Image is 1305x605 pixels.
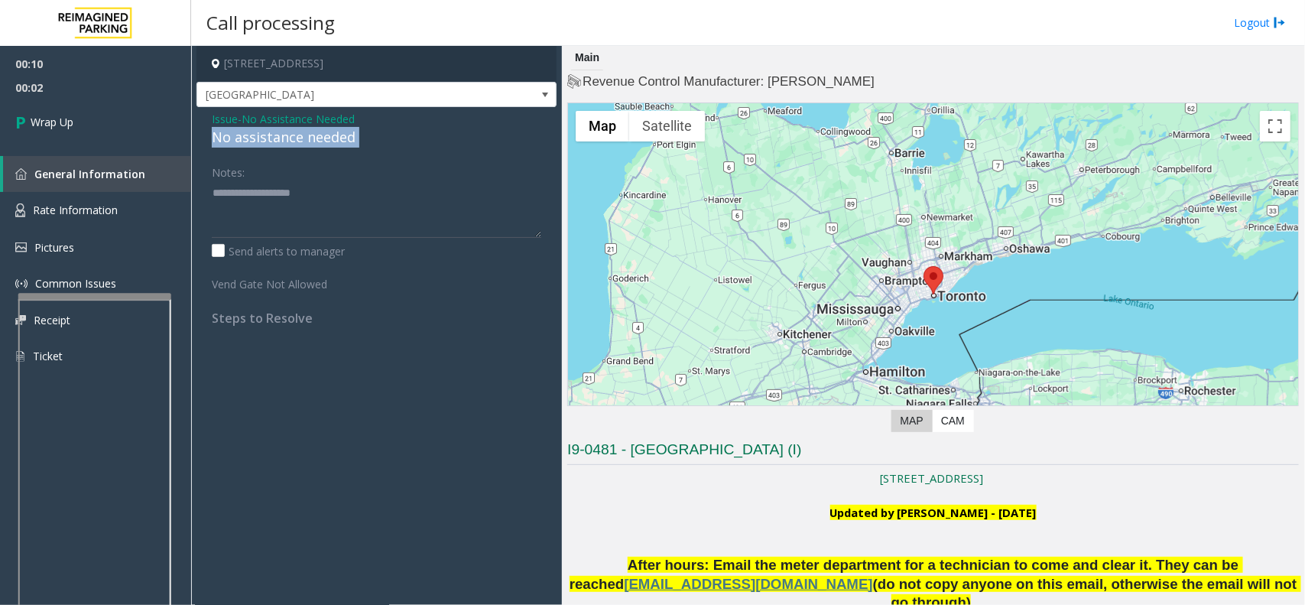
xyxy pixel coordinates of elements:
[31,114,73,130] span: Wrap Up
[212,243,345,259] label: Send alerts to manager
[15,203,25,217] img: 'icon'
[33,203,118,217] span: Rate Information
[1260,111,1290,141] button: Toggle fullscreen view
[624,579,872,591] a: [EMAIL_ADDRESS][DOMAIN_NAME]
[567,440,1299,465] h3: I9-0481 - [GEOGRAPHIC_DATA] (I)
[624,576,872,592] span: [EMAIL_ADDRESS][DOMAIN_NAME]
[15,350,25,363] img: 'icon'
[629,111,705,141] button: Show satellite imagery
[880,470,983,486] a: [STREET_ADDRESS]
[197,83,484,107] span: [GEOGRAPHIC_DATA]
[199,4,342,41] h3: Call processing
[830,505,1037,520] b: Updated by [PERSON_NAME] - [DATE]
[3,156,191,192] a: General Information
[208,271,349,292] label: Vend Gate Not Allowed
[1234,15,1286,31] a: Logout
[35,276,116,291] span: Common Issues
[15,315,26,325] img: 'icon'
[932,410,974,432] label: CAM
[1274,15,1286,31] img: logout
[212,111,238,127] span: Issue
[238,112,355,126] span: -
[15,242,27,252] img: 'icon'
[567,73,1299,91] h4: Revenue Control Manufacturer: [PERSON_NAME]
[15,278,28,290] img: 'icon'
[196,46,557,82] h4: [STREET_ADDRESS]
[15,168,27,180] img: 'icon'
[891,410,933,432] label: Map
[924,266,943,294] div: 76 Grenville Street, Toronto, ON
[212,311,541,326] h4: Steps to Resolve
[212,159,245,181] label: Notes:
[242,111,355,127] span: No Assistance Needed
[212,127,541,148] div: No assistance needed
[34,167,145,181] span: General Information
[571,46,603,70] div: Main
[576,111,629,141] button: Show street map
[34,240,74,255] span: Pictures
[570,557,1243,592] span: After hours: Email the meter department for a technician to come and clear it. They can be reached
